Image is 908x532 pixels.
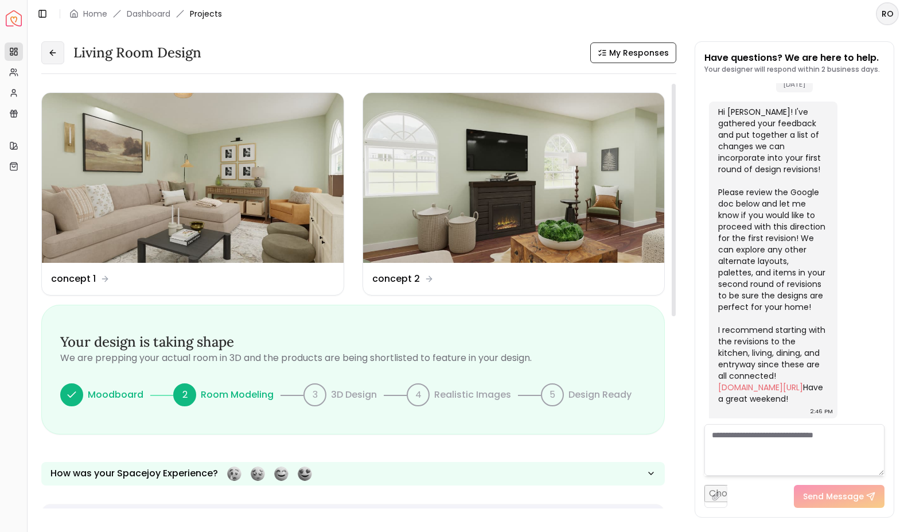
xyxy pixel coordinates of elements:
button: My Responses [590,42,676,63]
div: 5 [541,383,564,406]
dd: concept 2 [372,272,420,286]
span: [DATE] [776,76,813,92]
img: concept 2 [363,93,665,263]
nav: breadcrumb [69,8,222,20]
p: How was your Spacejoy Experience? [50,467,218,480]
img: concept 1 [42,93,344,263]
h3: Your design is taking shape [60,333,646,351]
span: Projects [190,8,222,20]
p: 3D Design [331,388,377,402]
span: RO [877,3,898,24]
img: Spacejoy Logo [6,10,22,26]
button: RO [876,2,899,25]
a: concept 1concept 1 [41,92,344,296]
div: Hi [PERSON_NAME]! I've gathered your feedback and put together a list of changes we can incorpora... [718,106,825,405]
p: Design Ready [568,388,632,402]
p: Have questions? We are here to help. [704,51,880,65]
div: 4 [407,383,430,406]
p: We are prepping your actual room in 3D and the products are being shortlisted to feature in your ... [60,351,646,365]
button: How was your Spacejoy Experience?Feeling terribleFeeling badFeeling goodFeeling awesome [41,462,665,486]
h3: Living Room design [73,44,201,62]
div: 2:46 PM [810,406,833,417]
a: Dashboard [127,8,170,20]
a: Spacejoy [6,10,22,26]
a: [DOMAIN_NAME][URL] [718,382,803,393]
a: concept 2concept 2 [363,92,665,296]
p: Room Modeling [201,388,274,402]
span: My Responses [609,47,669,59]
div: 3 [303,383,326,406]
p: Moodboard [88,388,143,402]
a: Home [83,8,107,20]
dd: concept 1 [51,272,96,286]
p: Your designer will respond within 2 business days. [704,65,880,74]
p: Realistic Images [434,388,511,402]
div: 2 [173,383,196,406]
